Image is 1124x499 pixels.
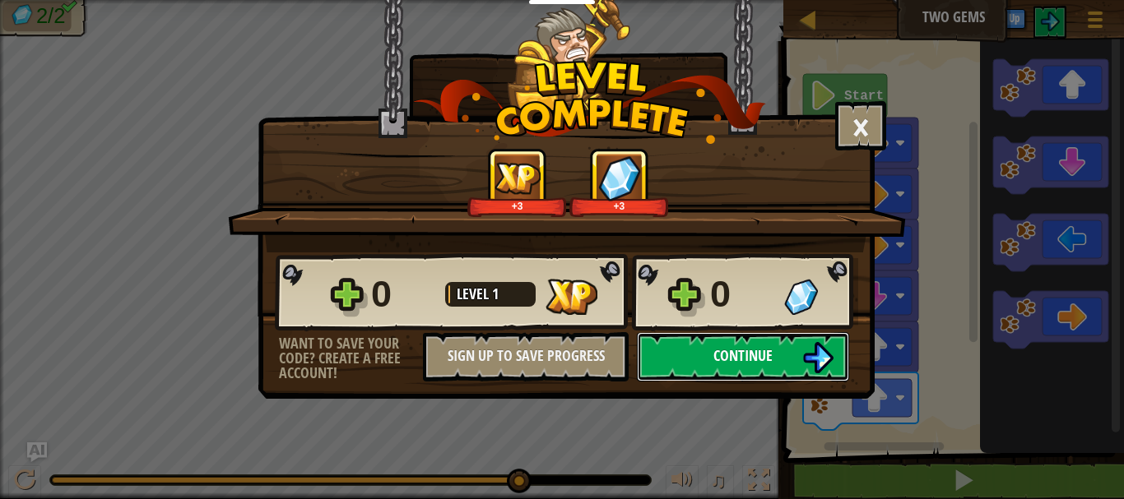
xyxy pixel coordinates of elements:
[835,101,886,150] button: ×
[637,332,849,381] button: Continue
[413,61,766,144] img: level_complete.png
[492,284,499,304] span: 1
[457,284,492,304] span: Level
[423,332,629,381] button: Sign Up to Save Progress
[371,268,435,321] div: 0
[546,279,597,315] img: XP Gained
[471,200,564,212] div: +3
[710,268,774,321] div: 0
[713,345,773,366] span: Continue
[573,200,666,212] div: +3
[802,342,834,373] img: Continue
[279,336,423,381] div: Want to save your code? Create a free account!
[598,155,641,201] img: Gems Gained
[784,279,818,315] img: Gems Gained
[495,162,541,194] img: XP Gained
